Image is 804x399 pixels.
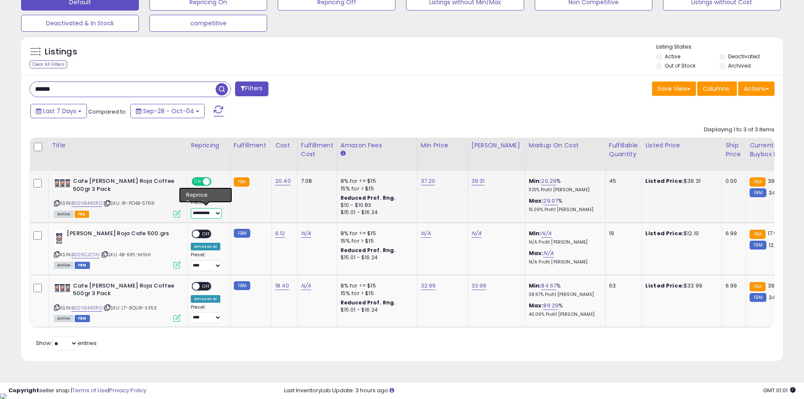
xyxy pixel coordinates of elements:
label: Out of Stock [665,62,696,69]
a: 20.40 [275,177,291,185]
div: 7.08 [301,177,330,185]
div: $39.31 [645,177,715,185]
div: % [529,177,599,193]
div: Preset: [191,304,224,323]
a: 39.31 [471,177,485,185]
p: N/A Profit [PERSON_NAME] [529,259,599,265]
p: Listing States: [656,43,783,51]
div: Preset: [191,252,224,271]
small: FBM [750,293,766,302]
div: Displaying 1 to 3 of 3 items [704,126,774,134]
b: Max: [529,301,544,309]
div: 63 [609,282,635,290]
div: Amazon AI * [191,190,224,198]
div: 19 [609,230,635,237]
div: 6.99 [725,230,739,237]
b: Listed Price: [645,177,684,185]
small: FBM [750,241,766,250]
div: 8% for <= $15 [341,177,411,185]
div: $10 - $10.83 [341,202,411,209]
div: $33.99 [645,282,715,290]
span: OFF [210,178,224,185]
p: N/A Profit [PERSON_NAME] [529,239,599,245]
div: $12.10 [645,230,715,237]
small: FBM [234,281,250,290]
span: FBM [75,315,90,322]
div: 0.00 [725,177,739,185]
div: ASIN: [54,282,181,321]
a: 20.29 [541,177,556,185]
div: % [529,282,599,298]
span: Last 7 Days [43,107,76,115]
img: 51Tf0RDI02S._SL40_.jpg [54,282,71,295]
button: Columns [697,81,737,96]
div: 6.99 [725,282,739,290]
span: All listings currently available for purchase on Amazon [54,211,73,218]
a: N/A [543,249,553,258]
span: FBM [75,262,90,269]
button: competitive [149,15,267,32]
span: 39.31 [768,282,781,290]
a: N/A [301,282,311,290]
div: Title [52,141,184,150]
div: ASIN: [54,177,181,217]
b: Cafe [PERSON_NAME] Roja Coffee 500gr 3 Pack [73,282,176,300]
small: FBA [750,230,765,239]
a: 32.99 [421,282,436,290]
small: FBA [750,177,765,187]
a: Terms of Use [72,386,108,394]
button: Last 7 Days [30,104,87,118]
div: 8% for <= $15 [341,230,411,237]
div: Ship Price [725,141,742,159]
b: Reduced Prof. Rng. [341,194,396,201]
small: Amazon Fees. [341,150,346,157]
button: Actions [738,81,774,96]
a: N/A [421,229,431,238]
span: All listings currently available for purchase on Amazon [54,262,73,269]
a: B00V5440RO [71,200,102,207]
span: Compared to: [88,108,127,116]
div: Current Buybox Price [750,141,793,159]
a: B00V5440RO [71,304,102,312]
small: FBM [234,229,250,238]
div: 15% for > $15 [341,185,411,193]
a: N/A [301,229,311,238]
b: Listed Price: [645,282,684,290]
div: Preset: [191,200,224,219]
img: 4190WzpbDtL._SL40_.jpg [54,230,65,247]
small: FBA [234,177,249,187]
div: Amazon AI [191,243,220,250]
div: ASIN: [54,230,181,268]
b: Min: [529,229,541,237]
label: Archived [728,62,751,69]
b: Reduced Prof. Rng. [341,299,396,306]
button: Sep-28 - Oct-04 [130,104,205,118]
div: % [529,197,599,213]
b: Max: [529,249,544,257]
div: Markup on Cost [529,141,602,150]
button: Save View [652,81,696,96]
span: 34.3 [769,189,781,197]
h5: Listings [45,46,77,58]
span: Columns [703,84,729,93]
span: Sep-28 - Oct-04 [143,107,194,115]
div: $15.01 - $16.24 [341,209,411,216]
span: | SKU: IR-PO4B-5T69 [103,200,154,206]
p: 11.13% Profit [PERSON_NAME] [529,187,599,193]
button: Deactivated & In Stock [21,15,139,32]
span: 2025-10-12 01:01 GMT [763,386,796,394]
p: 40.09% Profit [PERSON_NAME] [529,312,599,318]
div: Repricing [191,141,227,150]
p: 15.09% Profit [PERSON_NAME] [529,207,599,213]
span: Show: entries [36,339,97,347]
a: 6.12 [275,229,285,238]
div: Cost [275,141,294,150]
a: Privacy Policy [109,386,146,394]
span: 34.3 [769,293,781,301]
div: Fulfillable Quantity [609,141,638,159]
div: 45 [609,177,635,185]
a: 33.99 [471,282,487,290]
a: 89.29 [543,301,558,310]
span: 17.99 [768,229,781,237]
span: | SKU: LT-8QU8-X353 [103,304,157,311]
